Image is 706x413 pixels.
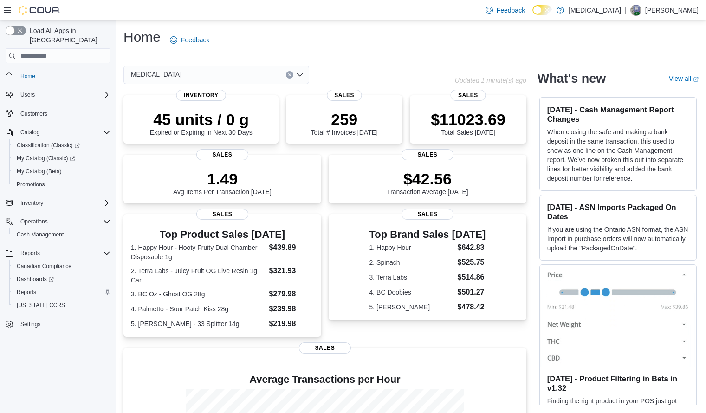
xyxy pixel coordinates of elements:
span: Reports [13,287,110,298]
span: Settings [17,318,110,330]
div: Transaction Average [DATE] [387,170,468,196]
span: Users [20,91,35,98]
a: Dashboards [13,274,58,285]
p: $42.56 [387,170,468,188]
h3: [DATE] - ASN Imports Packaged On Dates [547,203,689,221]
span: [MEDICAL_DATA] [129,69,181,80]
button: Home [2,69,114,82]
button: Inventory [17,197,47,209]
span: My Catalog (Beta) [17,168,62,175]
p: $11023.69 [431,110,505,129]
a: Classification (Classic) [13,140,84,151]
button: Cash Management [9,228,114,241]
button: Users [2,88,114,101]
button: Catalog [17,127,43,138]
span: My Catalog (Classic) [17,155,75,162]
span: Sales [327,90,362,101]
nav: Complex example [6,65,110,355]
a: Customers [17,108,51,119]
dd: $219.98 [269,318,313,329]
input: Dark Mode [532,5,552,15]
p: When closing the safe and making a bank deposit in the same transaction, this used to show as one... [547,127,689,183]
button: [US_STATE] CCRS [9,299,114,312]
a: Settings [17,319,44,330]
button: Customers [2,107,114,120]
dt: 3. BC Oz - Ghost OG 28g [131,289,265,299]
dd: $279.98 [269,288,313,300]
span: Load All Apps in [GEOGRAPHIC_DATA] [26,26,110,45]
span: Canadian Compliance [17,262,71,270]
h3: Top Product Sales [DATE] [131,229,314,240]
button: Settings [2,317,114,331]
span: Inventory [20,199,43,207]
dd: $514.86 [458,272,486,283]
dt: 1. Happy Hour - Hooty Fruity Dual Chamber Disposable 1g [131,243,265,262]
a: Classification (Classic) [9,139,114,152]
button: Operations [17,216,52,227]
span: Washington CCRS [13,300,110,311]
span: Home [17,70,110,81]
span: Sales [451,90,486,101]
button: Inventory [2,197,114,210]
div: Taylor Proulx [630,5,641,16]
span: Catalog [17,127,110,138]
h3: Top Brand Sales [DATE] [369,229,486,240]
span: Sales [402,209,453,220]
span: Cash Management [13,229,110,240]
dt: 3. Terra Labs [369,273,454,282]
button: Users [17,89,39,100]
h3: [DATE] - Product Filtering in Beta in v1.32 [547,374,689,393]
p: If you are using the Ontario ASN format, the ASN Import in purchase orders will now automatically... [547,225,689,253]
span: Reports [17,248,110,259]
button: Catalog [2,126,114,139]
h2: What's new [538,71,606,86]
span: Reports [17,288,36,296]
button: Operations [2,215,114,228]
button: Reports [2,247,114,260]
a: Canadian Compliance [13,261,75,272]
dt: 5. [PERSON_NAME] [369,302,454,312]
span: Customers [20,110,47,118]
span: [US_STATE] CCRS [17,302,65,309]
a: Reports [13,287,40,298]
span: Cash Management [17,231,64,238]
a: Feedback [166,31,213,49]
a: View allExternal link [669,75,699,82]
button: Clear input [286,71,293,79]
button: Reports [9,286,114,299]
span: Sales [196,209,248,220]
span: Users [17,89,110,100]
p: [PERSON_NAME] [645,5,699,16]
dt: 2. Terra Labs - Juicy Fruit OG Live Resin 1g Cart [131,266,265,285]
dd: $525.75 [458,257,486,268]
a: Dashboards [9,273,114,286]
span: Feedback [497,6,525,15]
span: Settings [20,321,40,328]
span: My Catalog (Classic) [13,153,110,164]
button: Reports [17,248,44,259]
h1: Home [123,28,161,46]
h3: [DATE] - Cash Management Report Changes [547,105,689,124]
div: Expired or Expiring in Next 30 Days [150,110,253,136]
span: Inventory [176,90,226,101]
a: My Catalog (Classic) [13,153,79,164]
svg: External link [693,77,699,82]
dd: $501.27 [458,287,486,298]
a: My Catalog (Beta) [13,166,65,177]
span: Sales [299,342,351,354]
dd: $439.89 [269,242,313,253]
button: Canadian Compliance [9,260,114,273]
a: Feedback [482,1,529,20]
span: Dashboards [13,274,110,285]
dt: 2. Spinach [369,258,454,267]
span: Catalog [20,129,39,136]
p: Updated 1 minute(s) ago [455,77,526,84]
a: Cash Management [13,229,67,240]
span: Operations [20,218,48,225]
p: | [625,5,627,16]
p: [MEDICAL_DATA] [569,5,621,16]
p: 1.49 [173,170,272,188]
dd: $642.83 [458,242,486,253]
span: Dashboards [17,275,54,283]
span: My Catalog (Beta) [13,166,110,177]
